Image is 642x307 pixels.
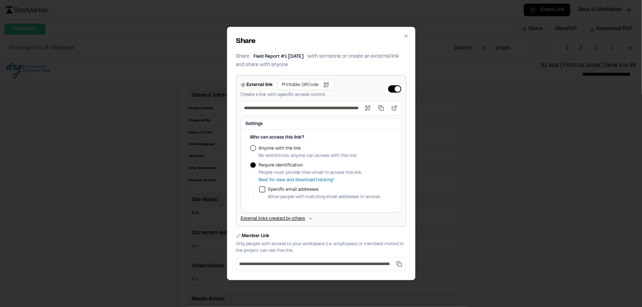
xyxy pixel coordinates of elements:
label: Member Link [242,233,270,239]
label: Require identification [259,162,362,169]
p: External links created by others [241,215,305,222]
div: Field Report #1 [DATE] [250,52,308,61]
p: People must provide their email to access this link [259,169,362,176]
button: External links created by others [241,215,401,222]
button: Printable QRCode [277,80,334,90]
p: No restrictions, anyone can access with this link [259,153,357,159]
p: Share with someone or create an external link and share with anyone [236,52,406,69]
p: Create a link with specific access control [241,92,334,98]
h4: Who can access this link? [250,134,392,141]
label: External link [247,82,273,88]
h2: Share [236,36,406,47]
h3: Settings [246,121,397,127]
p: Best for view and download tracking* [259,177,362,183]
label: Specific email addresses [268,186,392,193]
p: Only people with access to your workspace (i.e. employees) or members invited to the project can ... [236,241,406,254]
label: Anyone with the link [259,145,357,152]
p: Allow people with matching email addresses to access [268,194,392,200]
